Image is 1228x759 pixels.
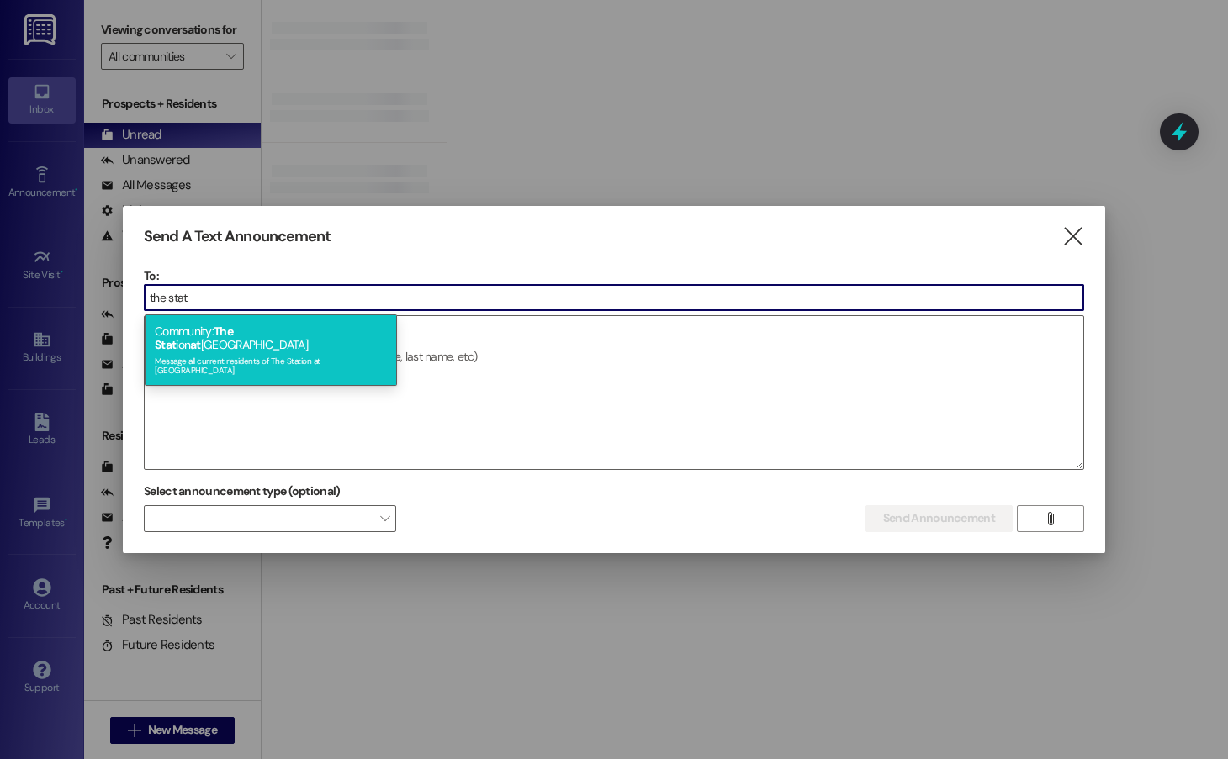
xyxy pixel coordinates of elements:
i:  [1061,228,1084,245]
span: at [190,337,201,352]
label: Select announcement type (optional) [144,478,341,504]
p: To: [144,267,1084,284]
div: Community: ion [GEOGRAPHIC_DATA] [145,314,397,385]
div: Message all current residents of The Station at [GEOGRAPHIC_DATA] [155,352,387,376]
span: The Stat [155,324,233,352]
button: Send Announcement [865,505,1013,532]
h3: Send A Text Announcement [144,227,331,246]
input: Type to select the units, buildings, or communities you want to message. (e.g. 'Unit 1A', 'Buildi... [145,285,1083,310]
span: Send Announcement [883,509,995,527]
i:  [1044,512,1056,525]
